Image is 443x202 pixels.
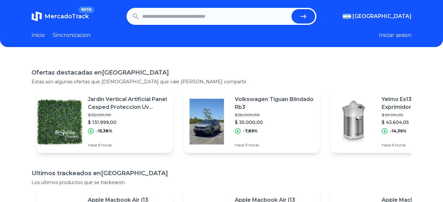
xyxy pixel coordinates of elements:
p: -7,89% [243,128,258,134]
button: [GEOGRAPHIC_DATA] [343,12,412,20]
p: Estas son algunas ofertas que [DEMOGRAPHIC_DATA] que vale [PERSON_NAME] compartir. [31,78,412,85]
img: Featured image [184,99,230,144]
p: $ 155.999,00 [88,112,168,118]
img: MercadoTrack [31,11,42,22]
span: BETA [79,7,94,13]
img: Argentina [343,14,351,19]
span: MercadoTrack [45,13,89,20]
h1: Ofertas destacadas en [GEOGRAPHIC_DATA] [31,68,412,77]
p: Volkswagen Tiguan Blindado Rb3 [235,95,315,111]
p: -15,38% [96,128,112,134]
a: Featured imageJardin Vertical Artificial Panel Cesped Proteccion Uv Pack12$ 155.999,00$ 131.999,0... [37,90,173,153]
button: Iniciar sesion [379,31,412,39]
p: Los ultimos productos que se trackearon. [31,179,412,186]
a: Featured imageVolkswagen Tiguan Blindado Rb3$ 38.000,00$ 35.000,00-7,89%Hace 11 horas [184,90,320,153]
p: $ 131.999,00 [88,119,168,126]
p: $ 35.000,00 [235,119,315,126]
p: $ 38.000,00 [235,112,315,118]
p: Jardin Vertical Artificial Panel Cesped Proteccion Uv Pack12 [88,95,168,111]
p: -14,36% [390,128,407,134]
h1: Ultimos trackeados en [GEOGRAPHIC_DATA] [31,169,412,178]
a: MercadoTrackBETA [31,11,89,22]
img: Featured image [331,99,376,144]
p: Hace 6 horas [88,143,168,148]
img: Featured image [37,99,83,144]
p: Hace 11 horas [235,143,315,148]
a: Sincronizacion [53,31,91,39]
span: [GEOGRAPHIC_DATA] [352,12,412,20]
a: Inicio [31,31,45,39]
